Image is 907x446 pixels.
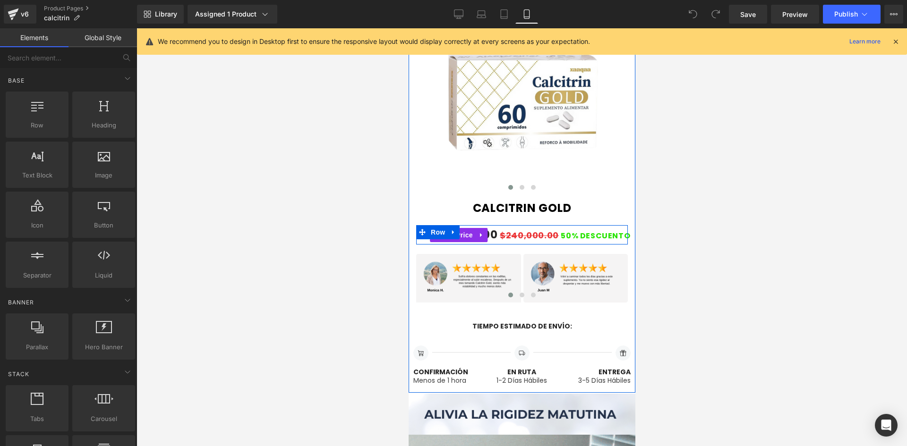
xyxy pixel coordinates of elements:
b: Confirmación [5,339,60,348]
span: Tabs [9,414,66,424]
span: Row [9,120,66,130]
span: Stack [7,370,30,379]
button: More [884,5,903,24]
div: v6 [19,8,31,20]
span: Banner [7,298,35,307]
span: Carousel [75,414,132,424]
span: Liquid [75,270,132,280]
span: Row [20,197,39,211]
span: Heading [75,120,132,130]
span: Library [155,10,177,18]
b: ENTREGA [190,339,222,348]
a: Preview [771,5,819,24]
span: Button [75,220,132,230]
a: Global Style [68,28,137,47]
a: Learn more [846,36,884,47]
span: Separator [9,270,66,280]
span: Preview [782,9,808,19]
span: Base [7,76,26,85]
p: 1-2 Días Hábiles [77,347,149,357]
span: Save [740,9,756,19]
div: Assigned 1 Product [195,9,270,19]
a: New Library [137,5,184,24]
a: Tablet [493,5,515,24]
span: Calcitrin Gold [64,173,163,187]
b: Tiempo estimado de envío: [64,293,163,303]
a: Product Pages [44,5,137,12]
a: Expand / Collapse [67,200,79,214]
p: Menos de 1 hora [5,347,77,357]
span: Parallax [9,342,66,352]
a: v6 [4,5,36,24]
a: Laptop [470,5,493,24]
span: Hero Banner [75,342,132,352]
span: $240,000.00 [91,201,150,213]
a: Desktop [447,5,470,24]
p: We recommend you to design in Desktop first to ensure the responsive layout would display correct... [158,36,590,47]
button: Undo [684,5,702,24]
span: Text Block [9,170,66,180]
p: 3-5 Días Hábiles [150,347,222,357]
span: Icon [9,220,66,230]
button: Redo [706,5,725,24]
span: calcitrin [44,14,69,22]
b: En Ruta [99,339,128,348]
button: Publish [823,5,881,24]
span: Image [75,170,132,180]
a: Expand / Collapse [39,197,51,211]
span: Publish [834,10,858,18]
a: Mobile [515,5,538,24]
div: Open Intercom Messenger [875,414,898,437]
